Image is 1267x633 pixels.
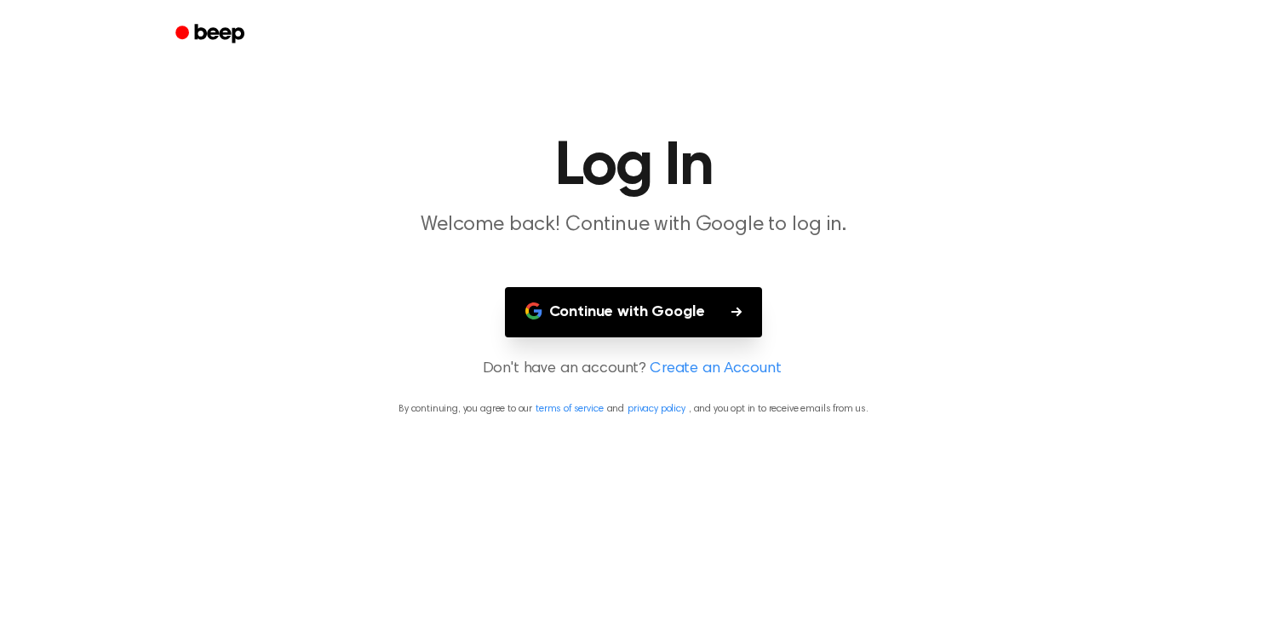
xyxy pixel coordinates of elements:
[307,211,960,239] p: Welcome back! Continue with Google to log in.
[20,358,1247,381] p: Don't have an account?
[198,136,1069,198] h1: Log In
[536,404,603,414] a: terms of service
[505,287,763,337] button: Continue with Google
[163,18,260,51] a: Beep
[20,401,1247,417] p: By continuing, you agree to our and , and you opt in to receive emails from us.
[628,404,685,414] a: privacy policy
[650,358,781,381] a: Create an Account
